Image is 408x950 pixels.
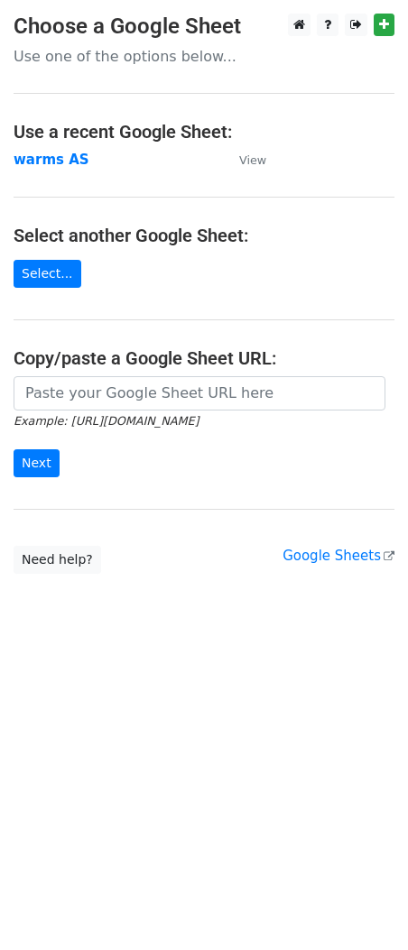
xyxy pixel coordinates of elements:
small: View [239,153,266,167]
h4: Use a recent Google Sheet: [14,121,394,143]
h4: Select another Google Sheet: [14,225,394,246]
a: Need help? [14,546,101,574]
a: warms AS [14,152,89,168]
a: View [221,152,266,168]
a: Google Sheets [283,548,394,564]
a: Select... [14,260,81,288]
input: Paste your Google Sheet URL here [14,376,385,410]
small: Example: [URL][DOMAIN_NAME] [14,414,199,428]
h3: Choose a Google Sheet [14,14,394,40]
h4: Copy/paste a Google Sheet URL: [14,347,394,369]
input: Next [14,449,60,477]
iframe: Chat Widget [318,863,408,950]
p: Use one of the options below... [14,47,394,66]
